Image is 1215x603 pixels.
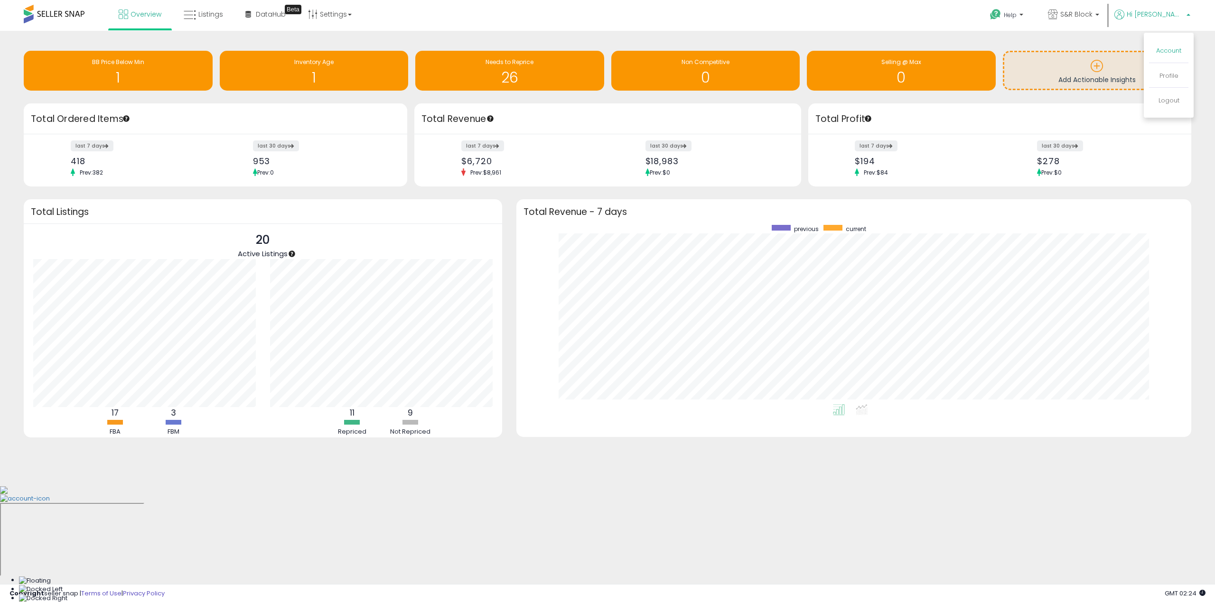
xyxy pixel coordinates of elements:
i: Get Help [990,9,1001,20]
span: Help [1004,11,1017,19]
label: last 7 days [461,140,504,151]
label: last 30 days [1037,140,1083,151]
div: Repriced [324,427,381,436]
div: 953 [253,156,391,166]
span: S&R Block [1060,9,1093,19]
img: Floating [19,576,51,585]
div: FBM [145,427,202,436]
a: BB Price Below Min 1 [24,51,213,91]
a: Hi [PERSON_NAME] [1114,9,1190,31]
h3: Total Profit [815,112,1185,126]
h3: Total Revenue [421,112,794,126]
span: Prev: $84 [859,168,893,176]
span: Prev: $0 [650,168,670,176]
label: last 30 days [253,140,299,151]
span: DataHub [256,9,286,19]
h3: Total Listings [31,208,495,215]
b: 3 [171,407,176,418]
div: $278 [1037,156,1175,166]
span: Non Competitive [682,58,729,66]
a: Profile [1159,71,1178,80]
span: Selling @ Max [881,58,921,66]
label: last 7 days [71,140,113,151]
div: Tooltip anchor [122,114,131,123]
b: 17 [112,407,119,418]
a: Selling @ Max 0 [807,51,996,91]
b: 11 [350,407,355,418]
span: Prev: 382 [75,168,108,176]
span: Active Listings [238,249,288,259]
span: Needs to Reprice [486,58,533,66]
span: Prev: 0 [257,168,274,176]
h3: Total Revenue - 7 days [523,208,1185,215]
a: Help [982,1,1033,31]
a: Needs to Reprice 26 [415,51,604,91]
h3: Total Ordered Items [31,112,400,126]
div: Not Repriced [382,427,439,436]
div: $6,720 [461,156,600,166]
span: Prev: $8,961 [466,168,506,176]
h1: 1 [28,70,208,85]
h1: 0 [616,70,795,85]
img: Docked Right [19,594,67,603]
div: Tooltip anchor [864,114,872,123]
label: last 7 days [855,140,897,151]
div: Tooltip anchor [486,114,495,123]
div: FBA [87,427,144,436]
a: Add Actionable Insights [1004,52,1190,89]
span: BB Price Below Min [92,58,144,66]
a: Logout [1159,96,1179,105]
h1: 0 [812,70,991,85]
b: 9 [408,407,413,418]
h1: 26 [420,70,599,85]
div: Tooltip anchor [288,250,296,258]
label: last 30 days [645,140,692,151]
a: Non Competitive 0 [611,51,800,91]
a: Account [1156,46,1181,55]
span: current [846,225,866,233]
img: Docked Left [19,585,63,594]
h1: 1 [224,70,404,85]
span: previous [794,225,819,233]
span: Add Actionable Insights [1058,75,1136,84]
span: Prev: $0 [1041,168,1062,176]
span: Inventory Age [294,58,334,66]
div: Tooltip anchor [285,5,301,14]
a: Inventory Age 1 [220,51,409,91]
span: Listings [198,9,223,19]
div: $194 [855,156,992,166]
div: 418 [71,156,208,166]
span: Hi [PERSON_NAME] [1127,9,1184,19]
p: 20 [238,231,288,249]
span: Overview [131,9,161,19]
div: $18,983 [645,156,785,166]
